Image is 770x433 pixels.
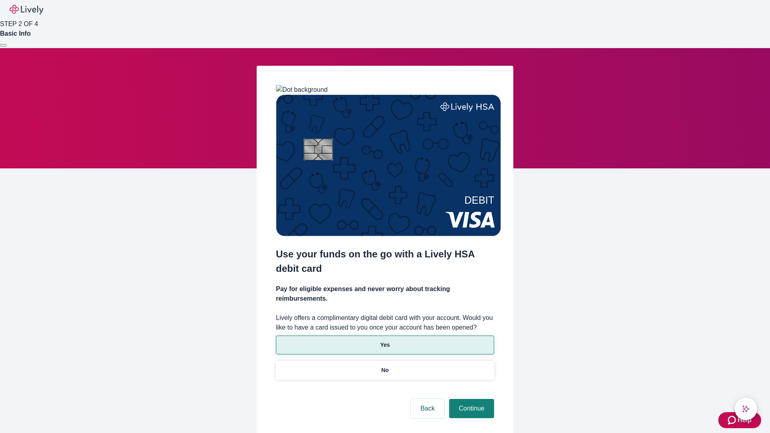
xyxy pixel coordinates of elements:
[276,85,328,95] img: Dot background
[381,366,389,374] p: No
[411,399,444,418] button: Back
[276,284,494,304] h4: Pay for eligible expenses and never worry about tracking reimbursements.
[276,313,494,332] label: Lively offers a complimentary digital debit card with your account. Would you like to have a card...
[718,412,761,428] button: Zendesk support iconHelp
[276,361,494,380] button: No
[735,398,757,420] button: chat
[380,341,390,349] p: Yes
[10,5,43,14] img: Lively
[276,336,494,354] button: Yes
[449,399,494,418] button: Continue
[276,95,501,236] img: Debit card
[742,405,750,413] svg: Lively AI Assistant
[738,415,752,425] span: Help
[728,415,738,425] svg: Zendesk support icon
[276,247,494,276] h2: Use your funds on the go with a Lively HSA debit card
